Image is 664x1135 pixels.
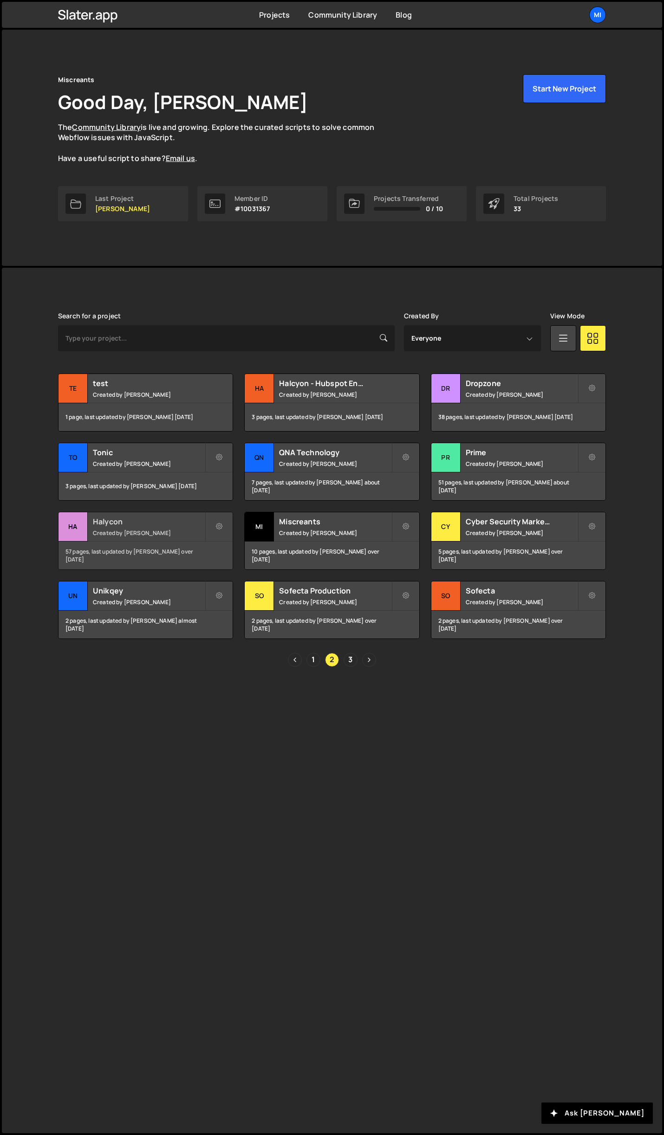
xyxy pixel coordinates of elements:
div: Cy [431,512,461,542]
h2: Sofecta [466,586,578,596]
div: 1 page, last updated by [PERSON_NAME] [DATE] [59,403,233,431]
small: Created by [PERSON_NAME] [279,598,391,606]
a: Ha Halcyon - Hubspot Enhanced Connections Created by [PERSON_NAME] 3 pages, last updated by [PERS... [244,374,419,432]
div: Ha [59,512,88,542]
div: 57 pages, last updated by [PERSON_NAME] over [DATE] [59,542,233,569]
a: te test Created by [PERSON_NAME] 1 page, last updated by [PERSON_NAME] [DATE] [58,374,233,432]
div: Un [59,581,88,611]
a: Previous page [288,653,302,667]
label: View Mode [550,312,585,320]
div: Miscreants [58,74,95,85]
label: Search for a project [58,312,121,320]
a: Last Project [PERSON_NAME] [58,186,188,221]
a: Ha Halycon Created by [PERSON_NAME] 57 pages, last updated by [PERSON_NAME] over [DATE] [58,512,233,570]
div: 5 pages, last updated by [PERSON_NAME] over [DATE] [431,542,605,569]
span: 0 / 10 [426,205,443,213]
div: Pr [431,443,461,472]
small: Created by [PERSON_NAME] [279,529,391,537]
a: Next page [362,653,376,667]
a: Page 1 [306,653,320,667]
p: [PERSON_NAME] [95,205,150,213]
a: So Sofecta Production Created by [PERSON_NAME] 2 pages, last updated by [PERSON_NAME] over [DATE] [244,581,419,639]
a: Mi [589,6,606,23]
a: Community Library [72,122,141,132]
div: Total Projects [514,195,558,202]
h2: Halycon [93,516,205,527]
button: Start New Project [523,74,606,103]
label: Created By [404,312,439,320]
div: te [59,374,88,403]
a: Pr Prime Created by [PERSON_NAME] 51 pages, last updated by [PERSON_NAME] about [DATE] [431,443,606,501]
a: Un Unikqey Created by [PERSON_NAME] 2 pages, last updated by [PERSON_NAME] almost [DATE] [58,581,233,639]
h2: Unikqey [93,586,205,596]
a: Projects [259,10,290,20]
h2: Miscreants [279,516,391,527]
h2: Halcyon - Hubspot Enhanced Connections [279,378,391,388]
div: 7 pages, last updated by [PERSON_NAME] about [DATE] [245,472,419,500]
a: Dr Dropzone Created by [PERSON_NAME] 38 pages, last updated by [PERSON_NAME] [DATE] [431,374,606,432]
a: To Tonic Created by [PERSON_NAME] 3 pages, last updated by [PERSON_NAME] [DATE] [58,443,233,501]
a: QN QNA Technology Created by [PERSON_NAME] 7 pages, last updated by [PERSON_NAME] about [DATE] [244,443,419,501]
div: 2 pages, last updated by [PERSON_NAME] over [DATE] [245,611,419,638]
small: Created by [PERSON_NAME] [279,460,391,468]
small: Created by [PERSON_NAME] [466,391,578,399]
div: So [431,581,461,611]
div: 51 pages, last updated by [PERSON_NAME] about [DATE] [431,472,605,500]
div: So [245,581,274,611]
div: 2 pages, last updated by [PERSON_NAME] over [DATE] [431,611,605,638]
a: So Sofecta Created by [PERSON_NAME] 2 pages, last updated by [PERSON_NAME] over [DATE] [431,581,606,639]
h1: Good Day, [PERSON_NAME] [58,89,308,115]
a: Blog [396,10,412,20]
div: 10 pages, last updated by [PERSON_NAME] over [DATE] [245,542,419,569]
small: Created by [PERSON_NAME] [279,391,391,399]
div: Last Project [95,195,150,202]
div: Projects Transferred [374,195,443,202]
h2: test [93,378,205,388]
div: Dr [431,374,461,403]
div: Member ID [234,195,270,202]
a: Page 3 [344,653,358,667]
small: Created by [PERSON_NAME] [93,598,205,606]
div: QN [245,443,274,472]
div: 2 pages, last updated by [PERSON_NAME] almost [DATE] [59,611,233,638]
div: Pagination [58,653,606,667]
h2: QNA Technology [279,447,391,458]
div: 3 pages, last updated by [PERSON_NAME] [DATE] [59,472,233,500]
div: To [59,443,88,472]
input: Type your project... [58,325,395,351]
small: Created by [PERSON_NAME] [93,529,205,537]
button: Ask [PERSON_NAME] [541,1103,653,1124]
div: 3 pages, last updated by [PERSON_NAME] [DATE] [245,403,419,431]
h2: Dropzone [466,378,578,388]
h2: Cyber Security Marketing [466,516,578,527]
a: Community Library [308,10,377,20]
h2: Tonic [93,447,205,458]
p: The is live and growing. Explore the curated scripts to solve common Webflow issues with JavaScri... [58,122,392,164]
h2: Sofecta Production [279,586,391,596]
p: #10031367 [234,205,270,213]
div: 38 pages, last updated by [PERSON_NAME] [DATE] [431,403,605,431]
small: Created by [PERSON_NAME] [93,460,205,468]
small: Created by [PERSON_NAME] [466,460,578,468]
small: Created by [PERSON_NAME] [466,598,578,606]
h2: Prime [466,447,578,458]
a: Cy Cyber Security Marketing Created by [PERSON_NAME] 5 pages, last updated by [PERSON_NAME] over ... [431,512,606,570]
small: Created by [PERSON_NAME] [93,391,205,399]
a: Email us [166,153,195,163]
a: Mi Miscreants Created by [PERSON_NAME] 10 pages, last updated by [PERSON_NAME] over [DATE] [244,512,419,570]
div: Ha [245,374,274,403]
div: Mi [245,512,274,542]
small: Created by [PERSON_NAME] [466,529,578,537]
p: 33 [514,205,558,213]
